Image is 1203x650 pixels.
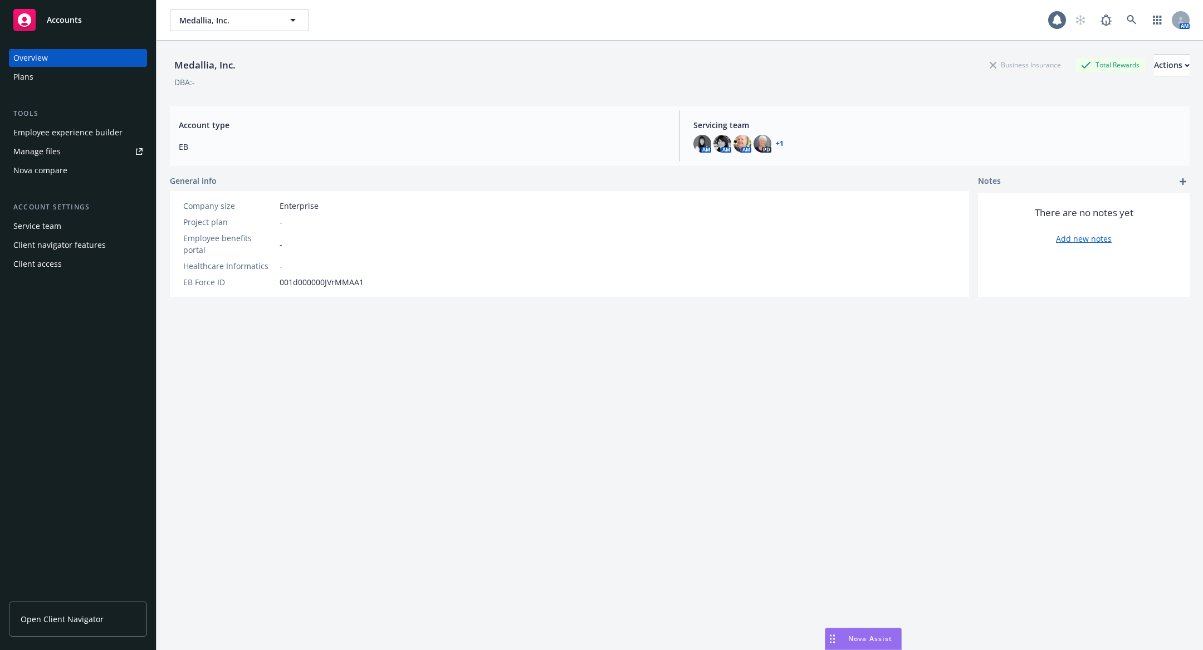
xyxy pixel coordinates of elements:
[183,232,275,256] div: Employee benefits portal
[13,162,67,179] div: Nova compare
[1154,54,1190,76] button: Actions
[13,49,48,67] div: Overview
[825,628,902,650] button: Nova Assist
[978,175,1001,188] span: Notes
[1056,233,1112,245] a: Add new notes
[713,135,731,153] img: photo
[1176,175,1190,188] a: add
[179,119,666,131] span: Account type
[9,49,147,67] a: Overview
[9,108,147,119] div: Tools
[174,76,195,88] div: DBA: -
[170,175,217,187] span: General info
[179,141,666,153] span: EB
[1121,9,1143,31] a: Search
[9,4,147,36] a: Accounts
[1035,206,1133,219] span: There are no notes yet
[9,124,147,141] a: Employee experience builder
[170,58,240,72] div: Medallia, Inc.
[13,143,61,160] div: Manage files
[9,217,147,235] a: Service team
[183,260,275,272] div: Healthcare Informatics
[280,238,282,250] span: -
[183,200,275,212] div: Company size
[693,119,1181,131] span: Servicing team
[825,628,839,649] div: Drag to move
[1069,9,1092,31] a: Start snowing
[179,14,276,26] span: Medallia, Inc.
[9,68,147,86] a: Plans
[9,236,147,254] a: Client navigator features
[1095,9,1117,31] a: Report a Bug
[9,143,147,160] a: Manage files
[170,9,309,31] button: Medallia, Inc.
[693,135,711,153] img: photo
[13,124,123,141] div: Employee experience builder
[13,217,61,235] div: Service team
[13,68,33,86] div: Plans
[1154,55,1190,76] div: Actions
[280,216,282,228] span: -
[733,135,751,153] img: photo
[754,135,771,153] img: photo
[280,260,282,272] span: -
[47,16,82,25] span: Accounts
[1146,9,1168,31] a: Switch app
[9,202,147,213] div: Account settings
[13,236,106,254] div: Client navigator features
[776,140,784,147] a: +1
[21,613,104,625] span: Open Client Navigator
[183,216,275,228] div: Project plan
[1075,58,1145,72] div: Total Rewards
[9,162,147,179] a: Nova compare
[984,58,1067,72] div: Business Insurance
[848,634,892,643] span: Nova Assist
[183,276,275,288] div: EB Force ID
[280,276,364,288] span: 001d000000JVrMMAA1
[9,255,147,273] a: Client access
[280,200,319,212] span: Enterprise
[13,255,62,273] div: Client access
